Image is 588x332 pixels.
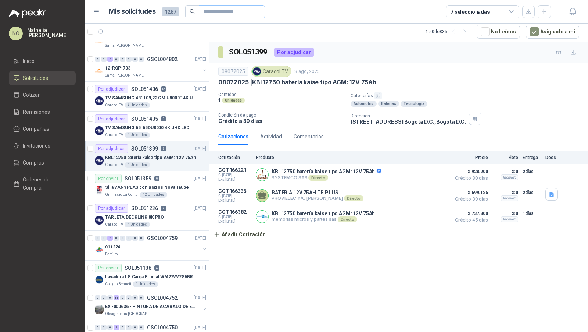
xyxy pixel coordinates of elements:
p: [DATE] [194,175,206,182]
div: 0 [126,295,132,300]
span: Exp: [DATE] [218,219,251,224]
div: Directo [344,195,363,201]
div: Automotriz [351,101,377,107]
p: SOL051399 [131,146,158,151]
div: Directo [338,216,357,222]
span: C: [DATE] [218,173,251,177]
p: Docs [545,155,560,160]
div: Directo [308,175,328,181]
p: [DATE] [194,324,206,331]
p: Colegio Bennett [105,281,131,287]
p: TV SAMSUNG 65' 65DU8000 4K UHD LED [105,124,189,131]
p: Condición de pago [218,113,345,118]
h1: Mis solicitudes [109,6,156,17]
p: Crédito a 30 días [218,118,345,124]
a: Inicio [9,54,76,68]
p: Gimnasio La Colina [105,192,138,198]
img: Company Logo [95,186,104,195]
p: Entrega [523,155,541,160]
span: Crédito 30 días [451,197,488,201]
p: Precio [451,155,488,160]
div: Por adjudicar [95,114,128,123]
p: 2 días [523,167,541,176]
p: 8 ago, 2025 [294,68,320,75]
div: NO [9,27,23,40]
div: 2 [107,57,113,62]
p: COT166335 [218,188,251,194]
span: Exp: [DATE] [218,177,251,182]
a: Remisiones [9,105,76,119]
div: 0 [120,295,125,300]
div: 0 [101,295,107,300]
p: SYSTEMCO SAS [272,175,381,181]
p: SOL051359 [125,176,151,181]
a: Invitaciones [9,139,76,153]
div: 4 Unidades [125,102,150,108]
p: 2 días [523,188,541,197]
h3: SOL051399 [229,46,268,58]
p: SOL051236 [131,206,158,211]
a: Compras [9,156,76,170]
span: Compras [23,159,44,167]
p: [DATE] [194,294,206,301]
p: $ 0 [492,188,518,197]
div: 0 [132,57,138,62]
p: Caracol TV [105,102,123,108]
div: 0 [107,295,113,300]
p: GSOL004750 [147,325,178,330]
div: 0 [120,57,125,62]
span: $ 737.800 [451,209,488,218]
p: COT166221 [218,167,251,173]
p: 1 [218,97,220,103]
span: Crédito 45 días [451,218,488,222]
span: C: [DATE] [218,194,251,198]
button: No Leídos [477,25,520,39]
div: 2 [114,325,119,330]
div: Incluido [501,195,518,201]
div: Por adjudicar [95,204,128,213]
div: 0 [126,57,132,62]
p: [DATE] [194,145,206,152]
p: [STREET_ADDRESS] Bogotá D.C. , Bogotá D.C. [351,119,466,125]
p: Cotización [218,155,251,160]
div: Por enviar [95,264,122,272]
div: 4 Unidades [125,222,150,227]
p: Producto [256,155,447,160]
p: memorias micros y partes sas [272,216,375,222]
span: Crédito 30 días [451,176,488,180]
p: TARJETA DECKLINK 8K PRO [105,214,164,221]
div: Incluido [501,216,518,222]
a: Por adjudicarSOL0512369[DATE] Company LogoTARJETA DECKLINK 8K PROCaracol TV4 Unidades [85,201,209,231]
p: 12-RQP-703 [105,65,130,72]
img: Company Logo [95,96,104,105]
a: Cotizar [9,88,76,102]
p: Nathalia [PERSON_NAME] [27,28,76,38]
p: Cantidad [218,92,345,97]
img: Company Logo [95,156,104,165]
div: 0 [114,57,119,62]
p: [DATE] [194,205,206,212]
p: Categorías [351,92,585,99]
p: 011224 [105,244,120,251]
div: Baterías [378,101,399,107]
p: 4 [154,265,159,271]
img: Company Logo [95,67,104,75]
p: GSOL004759 [147,236,178,241]
p: [DATE] [194,235,206,242]
button: Asignado a mi [526,25,579,39]
p: $ 0 [492,167,518,176]
div: Caracol TV [251,66,291,77]
img: Company Logo [95,246,104,254]
p: PROVIELEC Y/O [PERSON_NAME] [272,195,363,201]
div: 0 [139,236,144,241]
img: Company Logo [253,67,261,75]
p: KBL12750 batería kaise tipo AGM: 12V 75Ah [105,154,196,161]
div: 0 [95,57,100,62]
div: 0 [101,236,107,241]
div: 0 [114,236,119,241]
div: 0 [139,295,144,300]
p: Santa [PERSON_NAME] [105,43,145,49]
button: Añadir Cotización [209,227,270,242]
img: Company Logo [95,305,104,314]
a: Compañías [9,122,76,136]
